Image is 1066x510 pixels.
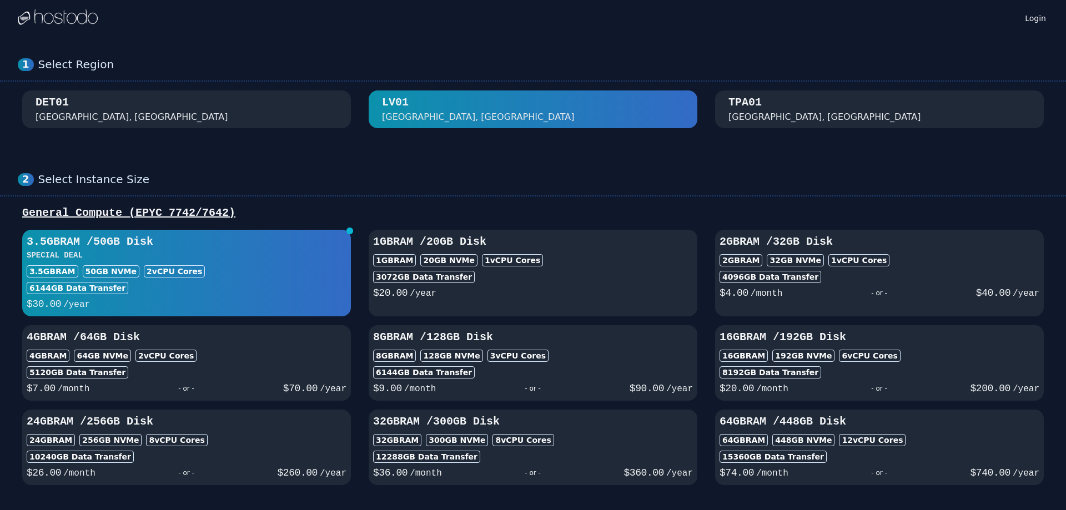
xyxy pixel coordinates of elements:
span: /year [320,384,346,394]
h3: 4GB RAM / 64 GB Disk [27,330,346,345]
span: /year [320,468,346,478]
div: 32GB RAM [373,434,421,446]
span: $ 36.00 [373,467,408,478]
span: $ 30.00 [27,299,61,310]
div: 300 GB NVMe [426,434,488,446]
div: 448 GB NVMe [772,434,834,446]
div: 50 GB NVMe [83,265,140,277]
span: /month [63,468,95,478]
button: 32GBRAM /300GB Disk32GBRAM300GB NVMe8vCPU Cores12288GB Data Transfer$36.00/month- or -$360.00/year [369,410,697,485]
div: [GEOGRAPHIC_DATA], [GEOGRAPHIC_DATA] [728,110,921,124]
div: 24GB RAM [27,434,75,446]
div: 2 [18,173,34,186]
div: TPA01 [728,95,762,110]
div: 4GB RAM [27,350,69,362]
h3: 32GB RAM / 300 GB Disk [373,414,693,430]
span: $ 20.00 [720,383,754,394]
span: $ 70.00 [283,383,318,394]
div: 15360 GB Data Transfer [720,451,827,463]
div: 1 vCPU Cores [482,254,543,266]
h3: 3.5GB RAM / 50 GB Disk [27,234,346,250]
div: 1GB RAM [373,254,416,266]
div: 8192 GB Data Transfer [720,366,821,378]
div: [GEOGRAPHIC_DATA], [GEOGRAPHIC_DATA] [36,110,228,124]
span: /year [1013,384,1039,394]
h3: 16GB RAM / 192 GB Disk [720,330,1039,345]
div: 1 [18,58,34,71]
button: 8GBRAM /128GB Disk8GBRAM128GB NVMe3vCPU Cores6144GB Data Transfer$9.00/month- or -$90.00/year [369,325,697,401]
div: 32 GB NVMe [767,254,824,266]
span: $ 4.00 [720,287,748,299]
button: 4GBRAM /64GB Disk4GBRAM64GB NVMe2vCPU Cores5120GB Data Transfer$7.00/month- or -$70.00/year [22,325,351,401]
div: 4096 GB Data Transfer [720,271,821,283]
div: 8 vCPU Cores [492,434,554,446]
span: /month [410,468,442,478]
div: 64GB RAM [720,434,768,446]
div: LV01 [382,95,409,110]
div: - or - [95,465,278,481]
h3: 2GB RAM / 32 GB Disk [720,234,1039,250]
span: /month [756,384,788,394]
div: 2GB RAM [720,254,762,266]
span: /year [1013,468,1039,478]
div: Select Region [38,58,1048,72]
div: 192 GB NVMe [772,350,834,362]
span: /month [404,384,436,394]
button: 1GBRAM /20GB Disk1GBRAM20GB NVMe1vCPU Cores3072GB Data Transfer$20.00/year [369,230,697,316]
button: 3.5GBRAM /50GB DiskSPECIAL DEAL3.5GBRAM50GB NVMe2vCPU Cores6144GB Data Transfer$30.00/year [22,230,351,316]
div: [GEOGRAPHIC_DATA], [GEOGRAPHIC_DATA] [382,110,575,124]
h3: 64GB RAM / 448 GB Disk [720,414,1039,430]
div: 2 vCPU Cores [135,350,197,362]
button: DET01 [GEOGRAPHIC_DATA], [GEOGRAPHIC_DATA] [22,90,351,128]
button: TPA01 [GEOGRAPHIC_DATA], [GEOGRAPHIC_DATA] [715,90,1044,128]
span: $ 360.00 [624,467,664,478]
div: General Compute (EPYC 7742/7642) [18,205,1048,221]
span: /year [666,384,693,394]
div: - or - [436,381,629,396]
div: DET01 [36,95,69,110]
div: 3.5GB RAM [27,265,78,277]
div: 12288 GB Data Transfer [373,451,480,463]
div: 12 vCPU Cores [839,434,906,446]
div: 1 vCPU Cores [828,254,889,266]
div: - or - [788,465,971,481]
span: $ 26.00 [27,467,61,478]
button: 16GBRAM /192GB Disk16GBRAM192GB NVMe6vCPU Cores8192GB Data Transfer$20.00/month- or -$200.00/year [715,325,1044,401]
span: /year [1013,289,1039,299]
div: 8GB RAM [373,350,416,362]
span: $ 7.00 [27,383,56,394]
div: 8 vCPU Cores [146,434,207,446]
span: $ 90.00 [630,383,664,394]
div: 3 vCPU Cores [487,350,549,362]
button: 24GBRAM /256GB Disk24GBRAM256GB NVMe8vCPU Cores10240GB Data Transfer$26.00/month- or -$260.00/year [22,410,351,485]
span: $ 74.00 [720,467,754,478]
div: 128 GB NVMe [420,350,482,362]
div: - or - [89,381,283,396]
div: - or - [442,465,624,481]
div: 3072 GB Data Transfer [373,271,475,283]
div: 20 GB NVMe [420,254,477,266]
h3: SPECIAL DEAL [27,250,346,261]
div: 256 GB NVMe [79,434,142,446]
span: $ 260.00 [278,467,318,478]
button: LV01 [GEOGRAPHIC_DATA], [GEOGRAPHIC_DATA] [369,90,697,128]
div: 6144 GB Data Transfer [373,366,475,378]
div: Select Instance Size [38,173,1048,186]
button: 64GBRAM /448GB Disk64GBRAM448GB NVMe12vCPU Cores15360GB Data Transfer$74.00/month- or -$740.00/year [715,410,1044,485]
span: $ 9.00 [373,383,402,394]
img: Logo [18,9,98,26]
div: 5120 GB Data Transfer [27,366,128,378]
span: /month [756,468,788,478]
button: 2GBRAM /32GB Disk2GBRAM32GB NVMe1vCPU Cores4096GB Data Transfer$4.00/month- or -$40.00/year [715,230,1044,316]
span: $ 40.00 [976,287,1010,299]
span: /year [410,289,436,299]
span: /year [666,468,693,478]
div: 2 vCPU Cores [144,265,205,277]
div: - or - [788,381,971,396]
h3: 24GB RAM / 256 GB Disk [27,414,346,430]
a: Login [1023,11,1048,24]
div: 6 vCPU Cores [839,350,900,362]
div: 16GB RAM [720,350,768,362]
span: /year [63,300,90,310]
div: 10240 GB Data Transfer [27,451,134,463]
